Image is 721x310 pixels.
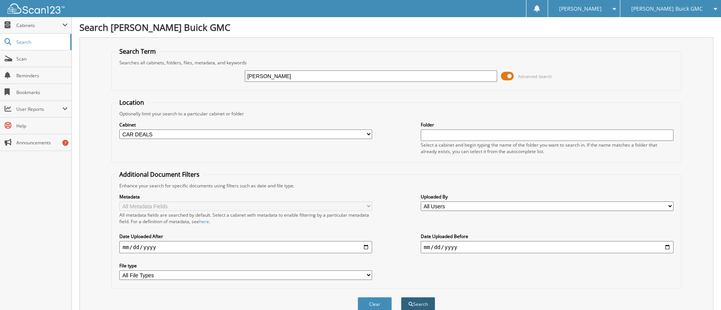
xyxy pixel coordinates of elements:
label: Cabinet [119,121,372,128]
input: start [119,241,372,253]
input: end [421,241,673,253]
span: User Reports [16,106,62,112]
div: Select a cabinet and begin typing the name of the folder you want to search in. If the name match... [421,142,673,155]
legend: Search Term [116,47,160,56]
div: All metadata fields are searched by default. Select a cabinet with metadata to enable filtering b... [119,212,372,225]
span: Help [16,123,68,129]
label: Folder [421,121,673,128]
label: Metadata [119,193,372,200]
legend: Additional Document Filters [116,170,203,179]
label: Date Uploaded After [119,233,372,240]
div: Searches all cabinets, folders, files, metadata, and keywords [116,59,677,66]
div: 7 [62,140,68,146]
div: Optionally limit your search to a particular cabinet or folder [116,110,677,117]
span: Reminders [16,72,68,79]
span: [PERSON_NAME] [559,6,602,11]
img: scan123-logo-white.svg [8,3,65,14]
label: File type [119,262,372,269]
a: here [199,218,209,225]
span: Bookmarks [16,89,68,96]
span: Advanced Search [518,74,552,79]
div: Enhance your search for specific documents using filters such as date and file type. [116,182,677,189]
span: Announcements [16,139,68,146]
span: Search [16,39,67,45]
h1: Search [PERSON_NAME] Buick GMC [79,21,713,34]
span: Cabinets [16,22,62,29]
label: Date Uploaded Before [421,233,673,240]
span: Scan [16,56,68,62]
label: Uploaded By [421,193,673,200]
legend: Location [116,98,148,107]
span: [PERSON_NAME] Buick GMC [631,6,703,11]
